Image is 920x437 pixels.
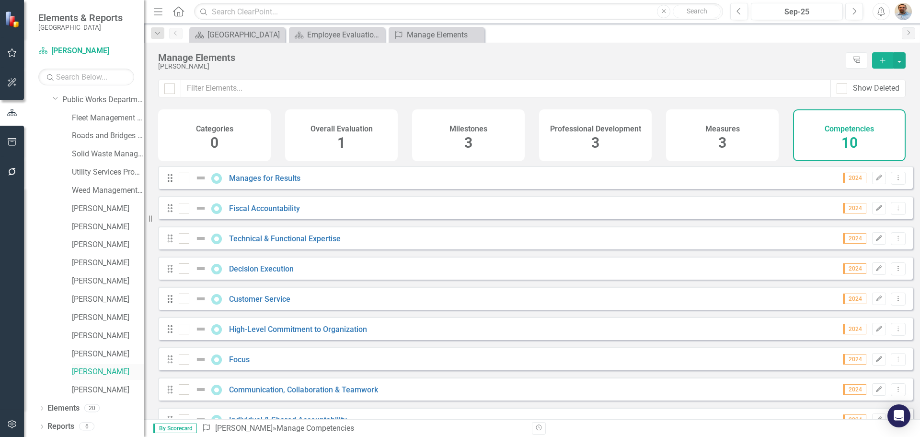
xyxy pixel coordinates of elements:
a: [PERSON_NAME] [72,312,144,323]
a: Communication, Collaboration & Teamwork [229,385,378,394]
a: Roads and Bridges Program [72,130,144,142]
span: By Scorecard [153,424,197,433]
span: 3 [591,134,599,151]
span: 2024 [843,203,866,213]
div: 20 [84,404,100,413]
span: 2024 [843,263,866,274]
img: Martin Schmidt [895,3,912,20]
img: Not Defined [195,202,207,214]
img: ClearPoint Strategy [5,11,22,28]
span: 2024 [843,294,866,304]
div: Employee Evaluation Navigation [307,29,382,41]
div: Manage Elements [158,52,841,63]
a: [PERSON_NAME] [72,349,144,360]
img: Not Defined [195,354,207,365]
a: Fiscal Accountability [229,204,300,213]
a: [PERSON_NAME] [72,258,144,269]
a: High-Level Commitment to Organization [229,325,367,334]
span: 2024 [843,324,866,334]
span: Search [687,7,707,15]
span: 3 [464,134,472,151]
a: [PERSON_NAME] [72,276,144,287]
a: Employee Evaluation Navigation [291,29,382,41]
input: Search Below... [38,69,134,85]
a: [PERSON_NAME] [72,331,144,342]
span: 2024 [843,173,866,183]
span: 3 [718,134,726,151]
a: [PERSON_NAME] [72,203,144,214]
span: 2024 [843,384,866,395]
span: 2024 [843,354,866,365]
h4: Milestones [449,125,487,133]
span: 1 [337,134,345,151]
span: 2024 [843,233,866,244]
img: Not Defined [195,172,207,184]
div: [GEOGRAPHIC_DATA] [207,29,283,41]
a: [GEOGRAPHIC_DATA] [192,29,283,41]
a: [PERSON_NAME] [72,385,144,396]
button: Search [673,5,721,18]
h4: Competencies [825,125,874,133]
a: [PERSON_NAME] [215,424,273,433]
h4: Professional Development [550,125,641,133]
h4: Categories [196,125,233,133]
div: Show Deleted [853,83,899,94]
div: 6 [79,423,94,431]
span: 2024 [843,414,866,425]
a: Fleet Management Program [72,113,144,124]
a: [PERSON_NAME] [72,294,144,305]
a: Manage Elements [391,29,482,41]
a: Decision Execution [229,264,294,273]
a: [PERSON_NAME] [72,366,144,378]
h4: Overall Evaluation [310,125,373,133]
img: Not Defined [195,293,207,305]
a: Weed Management Program [72,185,144,196]
a: Reports [47,421,74,432]
span: 10 [841,134,858,151]
div: Manage Elements [407,29,482,41]
a: Manages for Results [229,174,300,183]
a: [PERSON_NAME] [38,46,134,57]
div: [PERSON_NAME] [158,63,841,70]
div: » Manage Competencies [202,423,525,434]
small: [GEOGRAPHIC_DATA] [38,24,123,31]
button: Sep-25 [751,3,843,20]
span: 0 [210,134,218,151]
a: Utility Services Program [72,167,144,178]
a: Elements [47,403,80,414]
div: Sep-25 [754,6,839,18]
a: [PERSON_NAME] [72,222,144,233]
img: Not Defined [195,323,207,335]
h4: Measures [705,125,740,133]
a: [PERSON_NAME] [72,239,144,250]
img: Not Defined [195,233,207,244]
img: Not Defined [195,414,207,425]
span: Elements & Reports [38,12,123,24]
img: Not Defined [195,263,207,274]
input: Search ClearPoint... [194,3,723,20]
a: Customer Service [229,295,290,304]
a: Technical & Functional Expertise [229,234,341,243]
div: Open Intercom Messenger [887,404,910,427]
a: Focus [229,355,250,364]
a: Solid Waste Management Program [72,149,144,160]
img: Not Defined [195,384,207,395]
a: Public Works Department [62,94,144,106]
input: Filter Elements... [181,80,831,97]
